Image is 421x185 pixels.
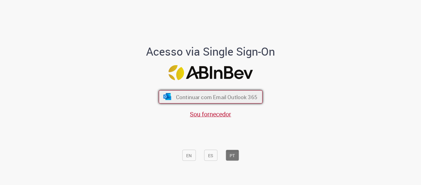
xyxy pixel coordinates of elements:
font: EN [186,153,192,158]
button: PT [226,150,239,161]
img: Logotipo da ABInBev [168,65,253,80]
button: ES [204,150,217,161]
img: ícone Azure/Microsoft 360 [163,93,172,100]
font: Acesso via Single Sign-On [146,44,275,59]
font: ES [208,153,213,158]
font: Continuar com Email Outlook 365 [176,94,257,101]
button: ícone Azure/Microsoft 360 Continuar com Email Outlook 365 [159,90,263,103]
a: Sou fornecedor [190,110,231,118]
button: EN [182,150,196,161]
font: PT [230,153,235,158]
